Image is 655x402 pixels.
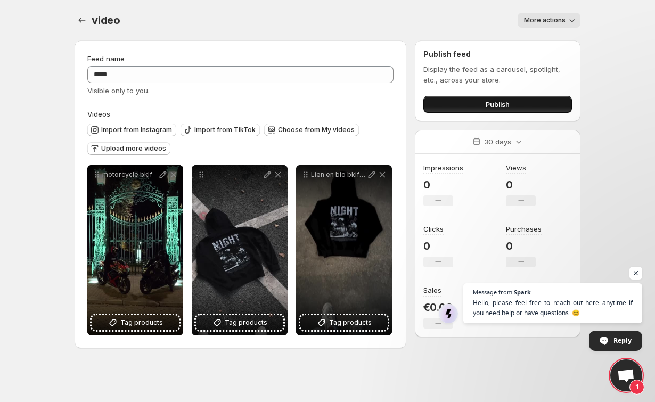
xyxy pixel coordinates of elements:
[473,298,633,318] span: Hello, please feel free to reach out here anytime if you need help or have questions. 😊
[514,289,531,295] span: Spark
[87,86,150,95] span: Visible only to you.
[311,170,366,179] p: Lien en bio bklf motorcycle
[518,13,580,28] button: More actions
[423,178,463,191] p: 0
[423,301,453,314] p: €0.00
[192,165,288,335] div: Tag products
[75,13,89,28] button: Settings
[101,144,166,153] span: Upload more videos
[524,16,566,24] span: More actions
[613,331,632,350] span: Reply
[423,162,463,173] h3: Impressions
[102,170,158,179] p: motorcycle bklf
[87,124,176,136] button: Import from Instagram
[473,289,512,295] span: Message from
[300,315,388,330] button: Tag products
[423,240,453,252] p: 0
[296,165,392,335] div: Lien en bio bklf motorcycleTag products
[506,178,536,191] p: 0
[87,54,125,63] span: Feed name
[92,315,179,330] button: Tag products
[278,126,355,134] span: Choose from My videos
[264,124,359,136] button: Choose from My videos
[92,14,120,27] span: video
[423,96,572,113] button: Publish
[181,124,260,136] button: Import from TikTok
[101,126,172,134] span: Import from Instagram
[225,317,267,328] span: Tag products
[423,64,572,85] p: Display the feed as a carousel, spotlight, etc., across your store.
[329,317,372,328] span: Tag products
[486,99,510,110] span: Publish
[484,136,511,147] p: 30 days
[87,110,110,118] span: Videos
[506,240,542,252] p: 0
[423,49,572,60] h2: Publish feed
[423,224,444,234] h3: Clicks
[610,359,642,391] div: Open chat
[423,285,441,296] h3: Sales
[120,317,163,328] span: Tag products
[87,142,170,155] button: Upload more videos
[194,126,256,134] span: Import from TikTok
[87,165,183,335] div: motorcycle bklfTag products
[506,224,542,234] h3: Purchases
[506,162,526,173] h3: Views
[629,380,644,395] span: 1
[196,315,283,330] button: Tag products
